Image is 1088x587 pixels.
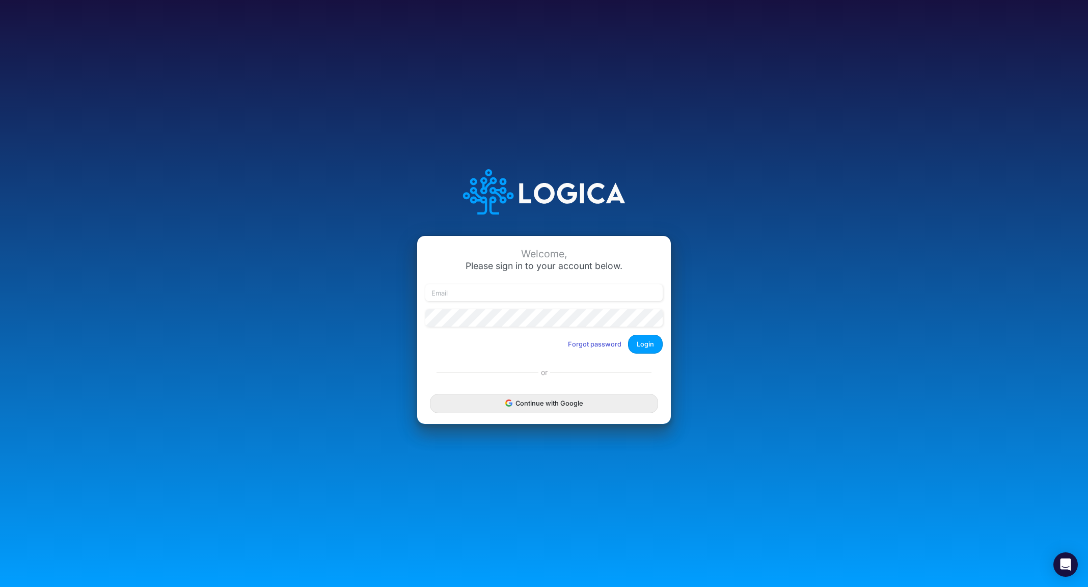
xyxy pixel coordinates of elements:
span: Please sign in to your account below. [466,260,622,271]
button: Continue with Google [430,394,658,413]
div: Open Intercom Messenger [1053,552,1078,577]
input: Email [425,284,663,302]
button: Forgot password [561,336,628,353]
div: Welcome, [425,248,663,260]
button: Login [628,335,663,354]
